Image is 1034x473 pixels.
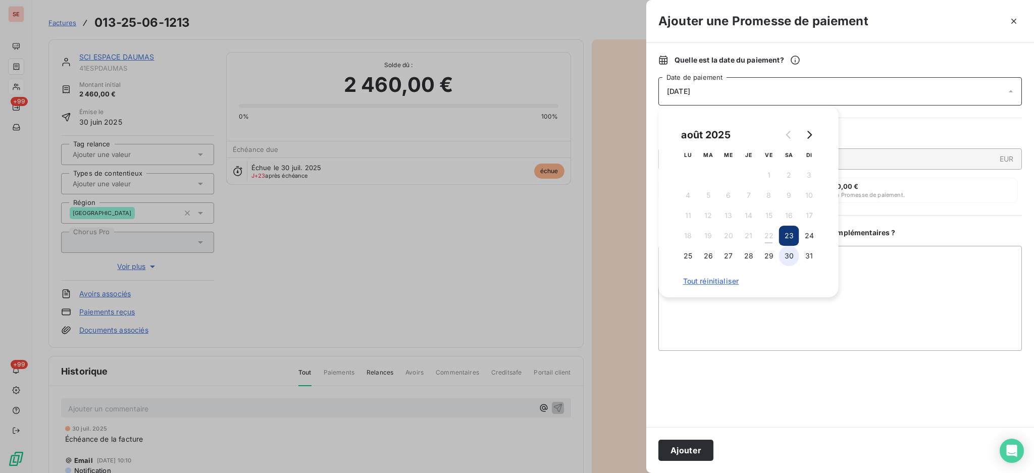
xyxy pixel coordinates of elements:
[759,226,779,246] button: 22
[718,205,739,226] button: 13
[837,182,859,190] span: 0,00 €
[678,145,698,165] th: lundi
[799,125,819,145] button: Go to next month
[779,165,799,185] button: 2
[698,185,718,205] button: 5
[799,145,819,165] th: dimanche
[739,246,759,266] button: 28
[759,205,779,226] button: 15
[759,246,779,266] button: 29
[658,12,868,30] h3: Ajouter une Promesse de paiement
[718,226,739,246] button: 20
[779,205,799,226] button: 16
[799,246,819,266] button: 31
[718,246,739,266] button: 27
[698,226,718,246] button: 19
[779,226,799,246] button: 23
[698,145,718,165] th: mardi
[667,87,690,95] span: [DATE]
[779,246,799,266] button: 30
[779,125,799,145] button: Go to previous month
[698,246,718,266] button: 26
[683,277,814,285] span: Tout réinitialiser
[739,226,759,246] button: 21
[678,185,698,205] button: 4
[759,185,779,205] button: 8
[739,205,759,226] button: 14
[718,185,739,205] button: 6
[739,185,759,205] button: 7
[658,440,713,461] button: Ajouter
[678,226,698,246] button: 18
[799,185,819,205] button: 10
[799,205,819,226] button: 17
[678,127,734,143] div: août 2025
[718,145,739,165] th: mercredi
[779,145,799,165] th: samedi
[698,205,718,226] button: 12
[1000,439,1024,463] div: Open Intercom Messenger
[675,55,800,65] span: Quelle est la date du paiement ?
[678,205,698,226] button: 11
[779,185,799,205] button: 9
[759,145,779,165] th: vendredi
[739,145,759,165] th: jeudi
[678,246,698,266] button: 25
[759,165,779,185] button: 1
[799,226,819,246] button: 24
[799,165,819,185] button: 3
